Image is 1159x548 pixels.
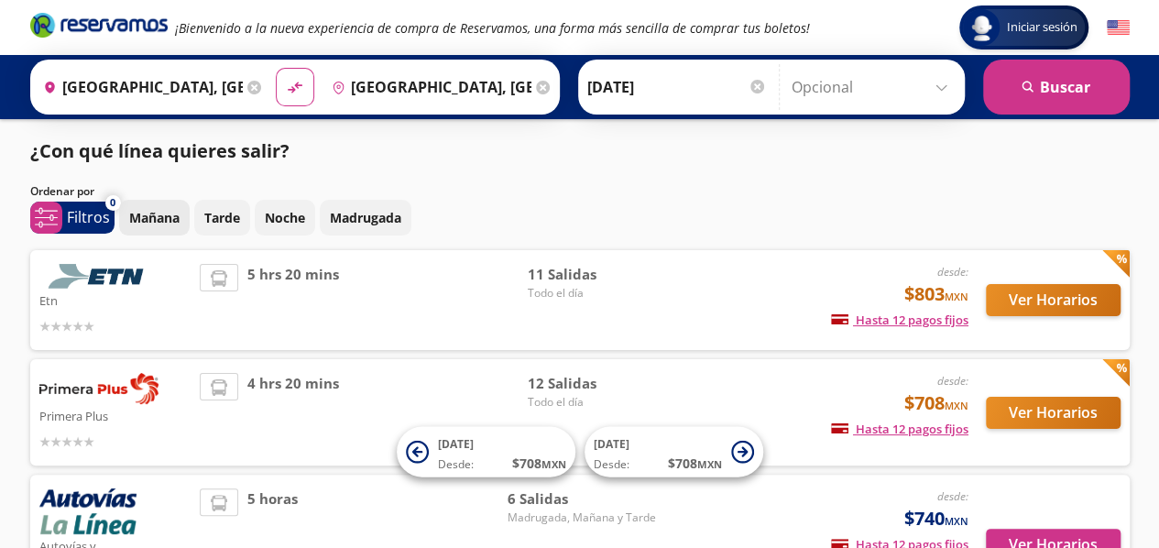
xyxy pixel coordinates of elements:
span: Desde: [594,456,629,473]
span: 5 hrs 20 mins [247,264,339,336]
em: desde: [937,373,968,389]
a: Brand Logo [30,11,168,44]
span: [DATE] [438,436,474,452]
span: $708 [904,389,968,417]
img: Etn [39,264,159,289]
small: MXN [945,290,968,303]
span: 6 Salidas [507,488,655,510]
button: Noche [255,200,315,236]
input: Buscar Destino [324,64,531,110]
span: $ 708 [512,454,566,473]
p: Noche [265,208,305,227]
span: Madrugada, Mañana y Tarde [507,510,655,526]
input: Opcional [792,64,956,110]
span: Hasta 12 pagos fijos [831,421,968,437]
small: MXN [541,457,566,471]
p: ¿Con qué línea quieres salir? [30,137,290,165]
small: MXN [945,399,968,412]
p: Tarde [204,208,240,227]
img: Autovías y La Línea [39,488,137,534]
span: $803 [904,280,968,308]
span: 12 Salidas [527,373,655,394]
em: ¡Bienvenido a la nueva experiencia de compra de Reservamos, una forma más sencilla de comprar tus... [175,19,810,37]
span: Todo el día [527,394,655,411]
small: MXN [697,457,722,471]
span: 4 hrs 20 mins [247,373,339,452]
button: Ver Horarios [986,397,1121,429]
span: 0 [110,195,115,211]
span: Iniciar sesión [1000,18,1085,37]
p: Primera Plus [39,404,191,426]
span: Todo el día [527,285,655,301]
small: MXN [945,514,968,528]
span: [DATE] [594,436,629,452]
button: Ver Horarios [986,284,1121,316]
input: Elegir Fecha [587,64,767,110]
button: English [1107,16,1130,39]
input: Buscar Origen [36,64,243,110]
img: Primera Plus [39,373,159,404]
button: [DATE]Desde:$708MXN [397,427,575,477]
i: Brand Logo [30,11,168,38]
span: $740 [904,505,968,532]
button: Madrugada [320,200,411,236]
button: 0Filtros [30,202,115,234]
button: Mañana [119,200,190,236]
span: 11 Salidas [527,264,655,285]
p: Etn [39,289,191,311]
em: desde: [937,488,968,504]
button: Tarde [194,200,250,236]
button: Buscar [983,60,1130,115]
p: Madrugada [330,208,401,227]
span: Hasta 12 pagos fijos [831,312,968,328]
p: Mañana [129,208,180,227]
em: desde: [937,264,968,279]
button: [DATE]Desde:$708MXN [585,427,763,477]
p: Filtros [67,206,110,228]
p: Ordenar por [30,183,94,200]
span: Desde: [438,456,474,473]
span: $ 708 [668,454,722,473]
